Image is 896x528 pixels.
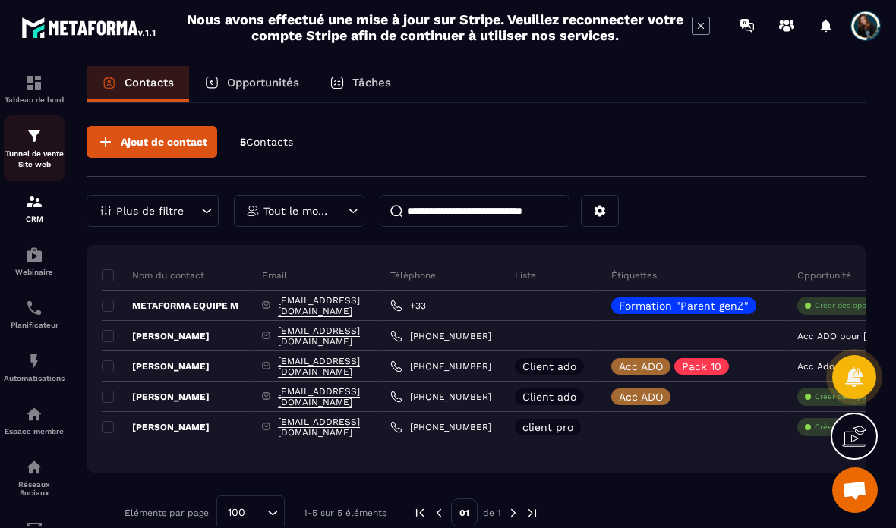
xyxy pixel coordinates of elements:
p: [PERSON_NAME] [102,360,210,372]
img: scheduler [25,299,43,317]
p: [PERSON_NAME] [102,330,210,342]
p: Éléments par page [125,508,209,518]
p: Tâches [352,76,391,90]
p: [PERSON_NAME] [102,391,210,403]
p: Formation "Parent genZ" [619,300,749,311]
a: +33 [390,300,426,312]
a: automationsautomationsEspace membre [4,394,65,447]
a: [PHONE_NUMBER] [390,391,491,403]
a: formationformationTunnel de vente Site web [4,115,65,181]
img: formation [25,193,43,211]
input: Search for option [251,504,263,521]
a: [PHONE_NUMBER] [390,360,491,372]
p: Planificateur [4,321,65,329]
p: Étiquettes [611,269,657,281]
p: Client ado [522,361,576,372]
p: Plus de filtre [116,206,184,216]
p: Nom du contact [102,269,204,281]
img: formation [25,127,43,145]
button: Ajout de contact [87,126,217,158]
img: automations [25,405,43,423]
div: Ouvrir le chat [832,467,878,513]
a: formationformationCRM [4,181,65,234]
p: Réseaux Sociaux [4,480,65,497]
img: prev [432,506,446,520]
p: Opportunités [227,76,299,90]
span: 100 [222,504,251,521]
img: next [525,506,539,520]
img: formation [25,74,43,92]
a: Tâches [314,66,406,102]
img: next [506,506,520,520]
a: schedulerschedulerPlanificateur [4,288,65,341]
p: Acc ADO [619,391,663,402]
p: Espace membre [4,427,65,435]
span: Contacts [246,136,293,148]
img: logo [21,14,158,41]
p: [PERSON_NAME] [102,421,210,433]
p: client pro [522,422,573,432]
img: social-network [25,458,43,476]
p: 01 [451,498,478,527]
p: de 1 [483,507,501,519]
p: 5 [240,135,293,149]
a: Opportunités [189,66,314,102]
p: Webinaire [4,268,65,276]
p: Acc ADO [619,361,663,372]
p: Tableau de bord [4,96,65,104]
p: METAFORMA EQUIPE M [102,300,238,312]
a: [PHONE_NUMBER] [390,421,491,433]
p: Tout le monde [263,206,331,216]
a: Contacts [87,66,189,102]
p: Client ado [522,391,576,402]
a: formationformationTableau de bord [4,62,65,115]
h2: Nous avons effectué une mise à jour sur Stripe. Veuillez reconnecter votre compte Stripe afin de ... [186,11,684,43]
a: [PHONE_NUMBER] [390,330,491,342]
span: Ajout de contact [121,134,207,149]
a: social-networksocial-networkRéseaux Sociaux [4,447,65,508]
p: Automatisations [4,374,65,382]
p: Email [262,269,287,281]
p: Acc Ado [797,361,834,372]
img: automations [25,246,43,264]
p: Pack 10 [682,361,721,372]
p: Téléphone [390,269,436,281]
img: automations [25,352,43,370]
p: Contacts [125,76,174,90]
p: CRM [4,215,65,223]
p: 1-5 sur 5 éléments [304,508,386,518]
p: Liste [515,269,536,281]
a: automationsautomationsWebinaire [4,234,65,288]
img: prev [413,506,427,520]
p: Opportunité [797,269,851,281]
p: Tunnel de vente Site web [4,149,65,170]
a: automationsautomationsAutomatisations [4,341,65,394]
